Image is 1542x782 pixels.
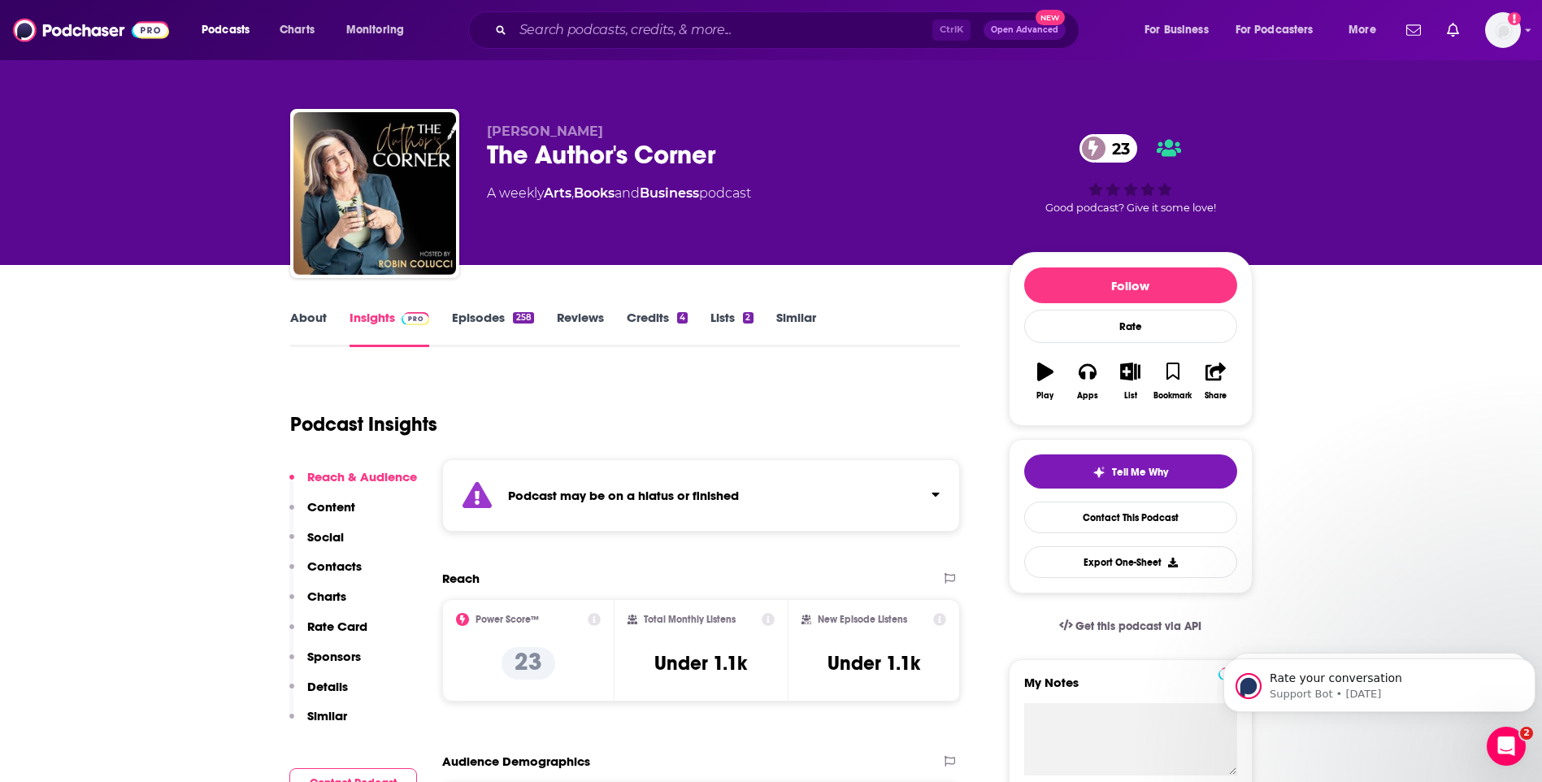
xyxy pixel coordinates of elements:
[289,679,348,709] button: Details
[1112,466,1168,479] span: Tell Me Why
[1133,17,1229,43] button: open menu
[544,185,571,201] a: Arts
[1036,391,1053,401] div: Play
[1520,727,1533,740] span: 2
[307,649,361,664] p: Sponsors
[487,124,603,139] span: [PERSON_NAME]
[1024,352,1066,411] button: Play
[513,17,932,43] input: Search podcasts, credits, & more...
[776,310,816,347] a: Similar
[1036,10,1065,25] span: New
[1009,124,1253,224] div: 23Good podcast? Give it some love!
[1145,19,1209,41] span: For Business
[1153,391,1192,401] div: Bookmark
[502,647,555,680] p: 23
[818,614,907,625] h2: New Episode Listens
[289,619,367,649] button: Rate Card
[1400,16,1427,44] a: Show notifications dropdown
[627,310,688,347] a: Credits4
[350,310,430,347] a: InsightsPodchaser Pro
[202,19,250,41] span: Podcasts
[289,558,362,589] button: Contacts
[1075,619,1201,633] span: Get this podcast via API
[289,649,361,679] button: Sponsors
[1079,134,1138,163] a: 23
[1077,391,1098,401] div: Apps
[1046,606,1215,646] a: Get this podcast via API
[1485,12,1521,48] button: Show profile menu
[743,312,753,324] div: 2
[654,651,747,676] h3: Under 1.1k
[290,310,327,347] a: About
[289,708,347,738] button: Similar
[269,17,324,43] a: Charts
[1045,202,1216,214] span: Good podcast? Give it some love!
[508,488,739,503] strong: Podcast may be on a hiatus or finished
[1109,352,1151,411] button: List
[289,469,417,499] button: Reach & Audience
[307,619,367,634] p: Rate Card
[1024,502,1237,533] a: Contact This Podcast
[513,312,533,324] div: 258
[442,571,480,586] h2: Reach
[1205,391,1227,401] div: Share
[346,19,404,41] span: Monitoring
[710,310,753,347] a: Lists2
[1024,310,1237,343] div: Rate
[1217,624,1542,738] iframe: Intercom notifications message
[1092,466,1105,479] img: tell me why sparkle
[991,26,1058,34] span: Open Advanced
[484,11,1095,49] div: Search podcasts, credits, & more...
[1096,134,1138,163] span: 23
[442,754,590,769] h2: Audience Demographics
[1349,19,1376,41] span: More
[1337,17,1396,43] button: open menu
[1236,19,1314,41] span: For Podcasters
[644,614,736,625] h2: Total Monthly Listens
[487,184,751,203] div: A weekly podcast
[1508,12,1521,25] svg: Add a profile image
[307,679,348,694] p: Details
[1487,727,1526,766] iframe: Intercom live chat
[574,185,615,201] a: Books
[1194,352,1236,411] button: Share
[289,499,355,529] button: Content
[827,651,920,676] h3: Under 1.1k
[13,15,169,46] img: Podchaser - Follow, Share and Rate Podcasts
[293,112,456,275] img: The Author's Corner
[452,310,533,347] a: Episodes258
[677,312,688,324] div: 4
[1124,391,1137,401] div: List
[640,185,699,201] a: Business
[1485,12,1521,48] span: Logged in as nwierenga
[307,558,362,574] p: Contacts
[932,20,971,41] span: Ctrl K
[290,412,437,437] h1: Podcast Insights
[280,19,315,41] span: Charts
[307,708,347,723] p: Similar
[307,499,355,515] p: Content
[307,469,417,484] p: Reach & Audience
[571,185,574,201] span: ,
[289,529,344,559] button: Social
[307,589,346,604] p: Charts
[335,17,425,43] button: open menu
[476,614,539,625] h2: Power Score™
[442,459,961,532] section: Click to expand status details
[1024,546,1237,578] button: Export One-Sheet
[557,310,604,347] a: Reviews
[1066,352,1109,411] button: Apps
[190,17,271,43] button: open menu
[1152,352,1194,411] button: Bookmark
[1440,16,1466,44] a: Show notifications dropdown
[307,529,344,545] p: Social
[1225,17,1337,43] button: open menu
[1024,267,1237,303] button: Follow
[402,312,430,325] img: Podchaser Pro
